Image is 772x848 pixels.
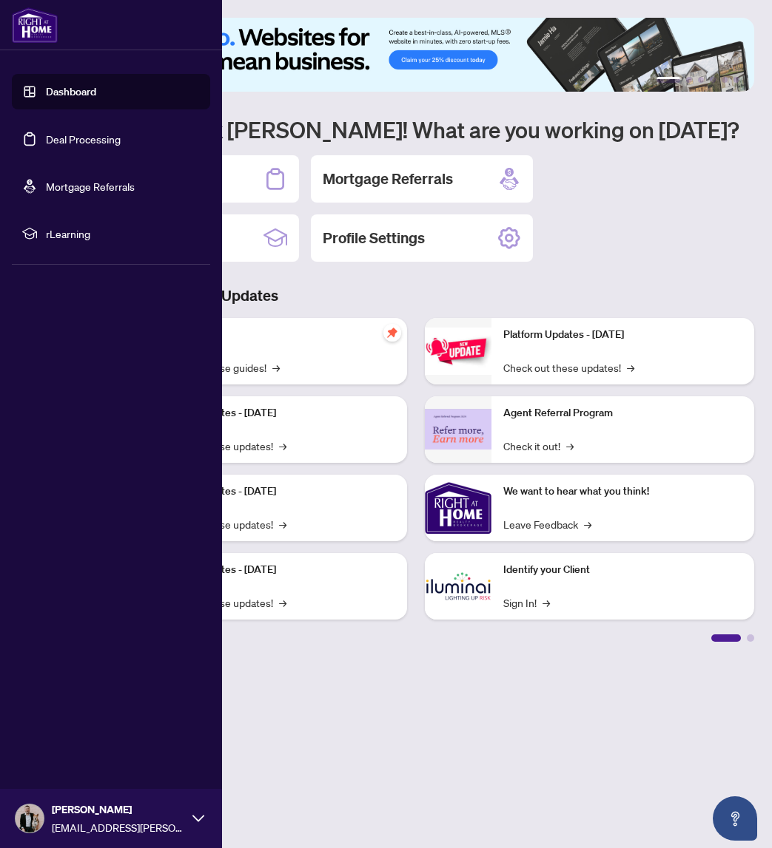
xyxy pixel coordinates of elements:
[503,594,550,611] a: Sign In!→
[722,77,728,83] button: 5
[425,553,491,620] img: Identify your Client
[323,169,453,189] h2: Mortgage Referrals
[279,516,286,532] span: →
[279,438,286,454] span: →
[425,475,491,541] img: We want to hear what you think!
[425,409,491,450] img: Agent Referral Program
[77,285,754,306] h3: Brokerage & Industry Updates
[46,225,200,242] span: rLearning
[46,132,121,146] a: Deal Processing
[584,516,591,532] span: →
[323,228,425,248] h2: Profile Settings
[627,359,634,376] span: →
[713,796,757,841] button: Open asap
[52,801,185,818] span: [PERSON_NAME]
[383,324,401,342] span: pushpin
[710,77,716,83] button: 4
[566,438,574,454] span: →
[686,77,692,83] button: 2
[503,327,743,343] p: Platform Updates - [DATE]
[503,359,634,376] a: Check out these updates!→
[155,405,395,421] p: Platform Updates - [DATE]
[503,516,591,532] a: Leave Feedback→
[155,562,395,578] p: Platform Updates - [DATE]
[425,328,491,374] img: Platform Updates - June 23, 2025
[46,85,96,98] a: Dashboard
[503,438,574,454] a: Check it out!→
[12,7,58,43] img: logo
[503,405,743,421] p: Agent Referral Program
[279,594,286,611] span: →
[698,77,704,83] button: 3
[155,484,395,500] p: Platform Updates - [DATE]
[272,359,280,376] span: →
[52,819,185,835] span: [EMAIL_ADDRESS][PERSON_NAME][DOMAIN_NAME]
[77,18,754,92] img: Slide 0
[503,562,743,578] p: Identify your Client
[77,115,754,143] h1: Welcome back [PERSON_NAME]! What are you working on [DATE]?
[155,327,395,343] p: Self-Help
[543,594,550,611] span: →
[657,77,680,83] button: 1
[16,804,44,832] img: Profile Icon
[46,180,135,193] a: Mortgage Referrals
[734,77,739,83] button: 6
[503,484,743,500] p: We want to hear what you think!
